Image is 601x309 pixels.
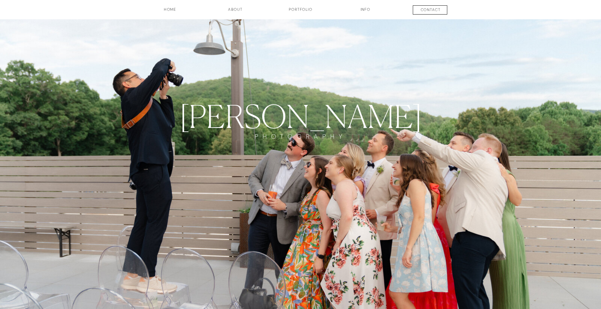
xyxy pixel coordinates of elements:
[277,7,324,17] a: Portfolio
[247,133,354,152] a: PHOTOGRAPHY
[350,7,381,17] a: INFO
[147,7,194,17] a: HOME
[165,98,436,133] a: [PERSON_NAME]
[407,7,454,15] a: contact
[220,7,251,17] a: about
